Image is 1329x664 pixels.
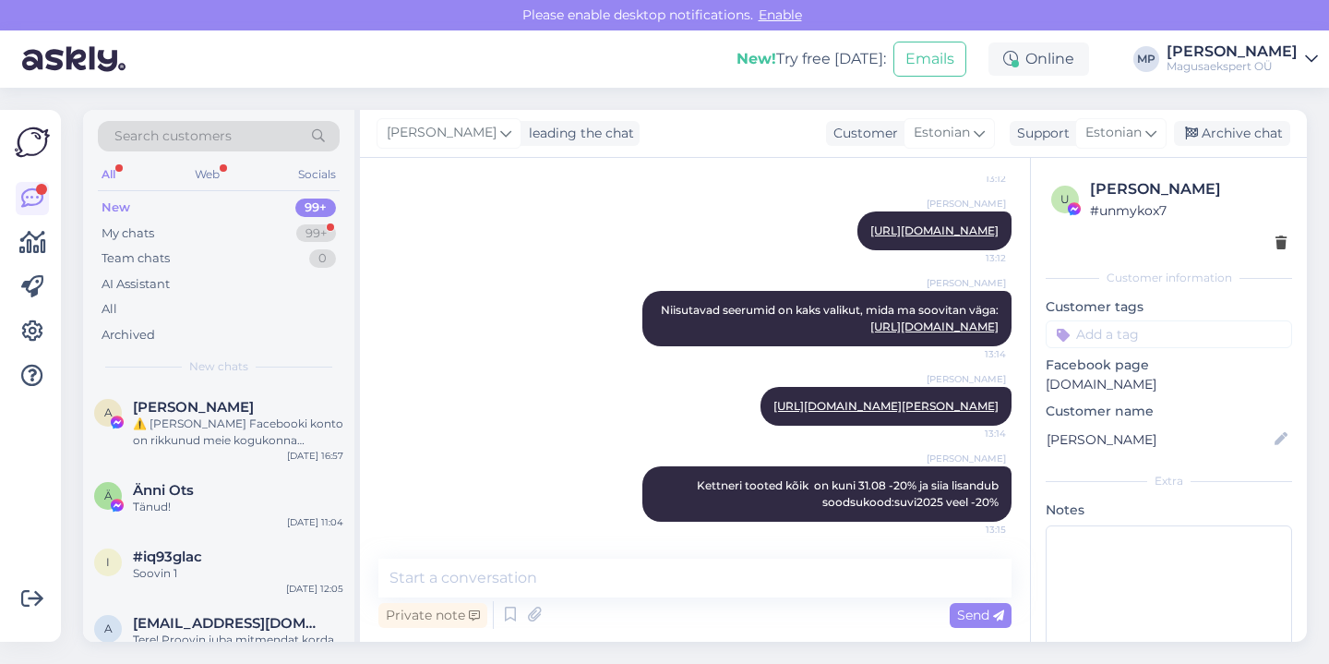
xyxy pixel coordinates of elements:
[133,499,343,515] div: Tänud!
[102,275,170,294] div: AI Assistant
[1046,356,1292,375] p: Facebook page
[957,607,1004,623] span: Send
[287,515,343,529] div: [DATE] 11:04
[937,427,1006,441] span: 13:14
[927,276,1006,290] span: [PERSON_NAME]
[378,603,487,628] div: Private note
[1167,44,1298,59] div: [PERSON_NAME]
[893,42,966,77] button: Emails
[1046,320,1292,348] input: Add a tag
[927,197,1006,211] span: [PERSON_NAME]
[1047,429,1271,450] input: Add name
[1090,200,1287,221] div: # unmykox7
[1167,59,1298,74] div: Magusaekspert OÜ
[309,249,336,268] div: 0
[1085,123,1142,143] span: Estonian
[1174,121,1290,146] div: Archive chat
[133,416,343,449] div: ⚠️ [PERSON_NAME] Facebooki konto on rikkunud meie kogukonna standardeid. Meie süsteem on saanud p...
[870,320,999,333] a: [URL][DOMAIN_NAME]
[914,123,970,143] span: Estonian
[286,582,343,596] div: [DATE] 12:05
[1046,402,1292,421] p: Customer name
[295,199,336,217] div: 99+
[937,523,1006,537] span: 13:15
[1046,270,1292,286] div: Customer information
[15,125,50,160] img: Askly Logo
[189,358,248,375] span: New chats
[736,50,776,67] b: New!
[296,224,336,243] div: 99+
[104,622,113,635] span: a
[102,326,155,344] div: Archived
[102,249,170,268] div: Team chats
[133,615,325,632] span: annelius22@gmail.com
[133,399,254,416] span: Alex Man
[287,449,343,463] div: [DATE] 16:57
[191,163,223,187] div: Web
[1010,124,1070,143] div: Support
[826,124,898,143] div: Customer
[1133,46,1159,72] div: MP
[1060,192,1070,206] span: u
[1046,297,1292,317] p: Customer tags
[753,6,808,23] span: Enable
[661,303,999,333] span: Niisutavad seerumid on kaks valikut, mida ma soovitan väga:
[98,163,119,187] div: All
[927,452,1006,465] span: [PERSON_NAME]
[1090,178,1287,200] div: [PERSON_NAME]
[937,251,1006,265] span: 13:12
[870,223,999,237] a: [URL][DOMAIN_NAME]
[736,48,886,70] div: Try free [DATE]:
[773,399,999,413] a: [URL][DOMAIN_NAME][PERSON_NAME]
[114,127,232,146] span: Search customers
[387,123,497,143] span: [PERSON_NAME]
[927,372,1006,386] span: [PERSON_NAME]
[697,478,1001,509] span: Kettneri tooted kõik on kuni 31.08 -20% ja siia lisandub soodsukood:suvi2025 veel -20%
[521,124,634,143] div: leading the chat
[104,405,113,419] span: A
[294,163,340,187] div: Socials
[1046,473,1292,489] div: Extra
[133,549,202,565] span: #iq93glac
[937,172,1006,186] span: 13:12
[937,347,1006,361] span: 13:14
[1167,44,1318,74] a: [PERSON_NAME]Magusaekspert OÜ
[106,555,110,569] span: i
[102,199,130,217] div: New
[988,42,1089,76] div: Online
[1046,501,1292,520] p: Notes
[102,300,117,319] div: All
[133,565,343,582] div: Soovin 1
[133,482,194,499] span: Änni Ots
[104,489,113,502] span: Ä
[1046,375,1292,394] p: [DOMAIN_NAME]
[102,224,154,243] div: My chats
